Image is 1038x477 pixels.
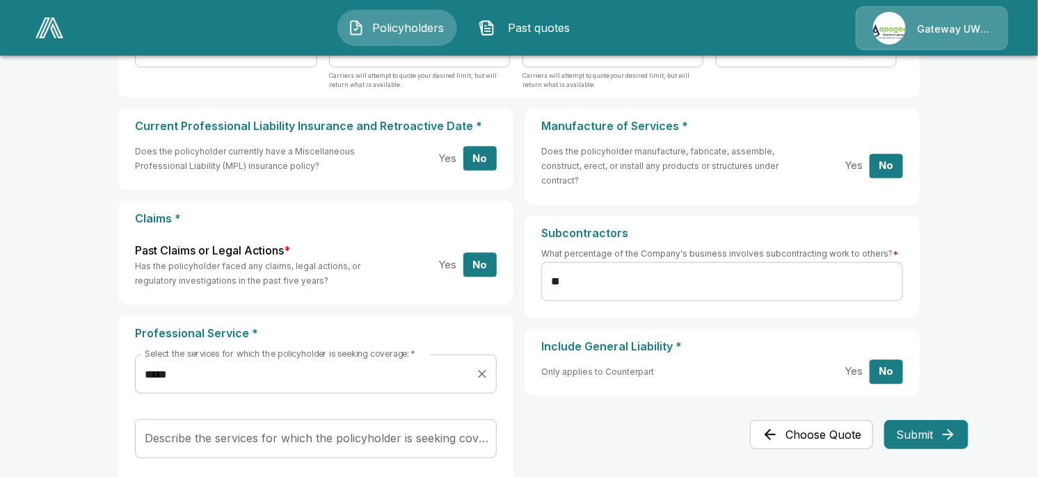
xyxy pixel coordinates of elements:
button: Policyholders IconPolicyholders [337,10,457,46]
label: Select the services for which the policyholder is seeking coverage: [145,348,415,360]
button: Submit [884,420,968,449]
img: AA Logo [35,17,63,38]
button: No [463,147,497,171]
img: Policyholders Icon [348,19,365,36]
button: Choose Quote [750,420,873,449]
span: Policyholders [370,19,447,36]
p: Include General Liability * [541,340,903,353]
p: Carriers will attempt to quote your desired limit, but will return what is available. [522,71,703,99]
button: No [870,154,903,178]
button: Clear [472,364,492,384]
p: Subcontractors [541,227,903,240]
button: No [870,359,903,384]
h6: What percentage of the Company's business involves subcontracting work to others? [541,246,903,261]
span: Past quotes [501,19,577,36]
button: Yes [837,359,870,384]
button: Yes [837,154,870,178]
button: No [463,253,497,277]
p: Professional Service * [135,327,497,340]
h6: Does the policyholder currently have a Miscellaneous Professional Liability (MPL) insurance policy? [135,144,376,173]
button: Yes [431,253,464,277]
p: Current Professional Liability Insurance and Retroactive Date * [135,120,497,133]
h6: Only applies to Counterpart [541,364,654,379]
button: Past quotes IconPast quotes [468,10,588,46]
p: Manufacture of Services * [541,120,903,133]
p: Carriers will attempt to quote your desired limit, but will return what is available. [329,71,510,99]
h6: Does the policyholder manufacture, fabricate, assemble, construct, erect, or install any products... [541,144,783,188]
label: Past Claims or Legal Actions [135,243,290,259]
button: Yes [431,147,464,171]
p: Claims * [135,212,497,225]
img: Past quotes Icon [479,19,495,36]
h6: Has the policyholder faced any claims, legal actions, or regulatory investigations in the past fi... [135,259,376,288]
